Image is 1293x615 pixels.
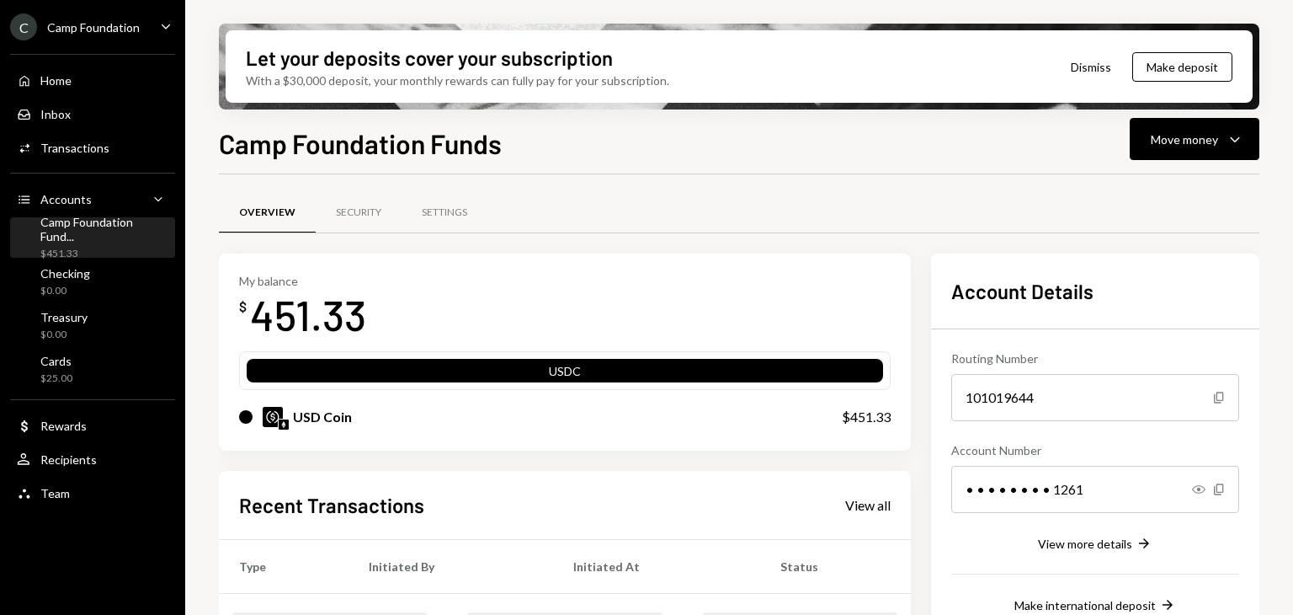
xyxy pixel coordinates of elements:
div: Camp Foundation Fund... [40,215,168,243]
a: Checking$0.00 [10,261,175,302]
a: Treasury$0.00 [10,305,175,345]
th: Initiated At [553,539,759,593]
div: My balance [239,274,366,288]
div: Make international deposit [1014,598,1156,612]
a: Accounts [10,184,175,214]
div: USD Coin [293,407,352,427]
h1: Camp Foundation Funds [219,126,502,160]
div: $451.33 [40,247,168,261]
button: Make international deposit [1014,596,1176,615]
div: Settings [422,206,467,220]
div: Recipients [40,452,97,467]
div: $451.33 [842,407,891,427]
button: Make deposit [1132,52,1232,82]
th: Status [760,539,911,593]
div: Checking [40,266,90,281]
div: Account Number [951,441,1239,459]
div: Transactions [40,141,109,155]
th: Initiated By [349,539,553,593]
div: C [10,13,37,40]
button: Dismiss [1050,47,1132,87]
div: Inbox [40,107,71,121]
a: Inbox [10,99,175,129]
a: Cards$25.00 [10,349,175,389]
div: Camp Foundation [47,20,140,35]
div: $0.00 [40,284,90,298]
a: Overview [219,191,316,234]
a: Camp Foundation Fund...$451.33 [10,217,175,258]
div: $0.00 [40,328,88,342]
a: Settings [402,191,487,234]
div: Treasury [40,310,88,324]
div: Let your deposits cover your subscription [246,44,613,72]
button: View more details [1038,535,1152,553]
div: With a $30,000 deposit, your monthly rewards can fully pay for your subscription. [246,72,669,89]
a: Team [10,478,175,508]
div: Home [40,73,72,88]
button: Move money [1130,118,1259,160]
div: View more details [1038,537,1132,551]
div: Overview [239,206,295,220]
div: Rewards [40,419,87,433]
div: Move money [1151,131,1218,148]
div: • • • • • • • • 1261 [951,466,1239,513]
div: Team [40,486,70,500]
div: $25.00 [40,372,72,386]
h2: Account Details [951,277,1239,305]
a: Rewards [10,410,175,441]
div: Cards [40,354,72,368]
a: Transactions [10,132,175,163]
div: Routing Number [951,350,1239,367]
img: ethereum-mainnet [279,420,289,430]
a: Home [10,65,175,95]
a: Recipients [10,444,175,474]
div: $ [239,298,247,315]
th: Type [219,539,349,593]
div: Security [336,206,381,220]
div: 451.33 [250,288,366,341]
a: View all [845,495,891,514]
div: Accounts [40,192,92,206]
div: View all [845,497,891,514]
a: Security [316,191,402,234]
div: USDC [247,362,883,386]
div: 101019644 [951,374,1239,421]
h2: Recent Transactions [239,491,424,519]
img: USDC [263,407,283,427]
